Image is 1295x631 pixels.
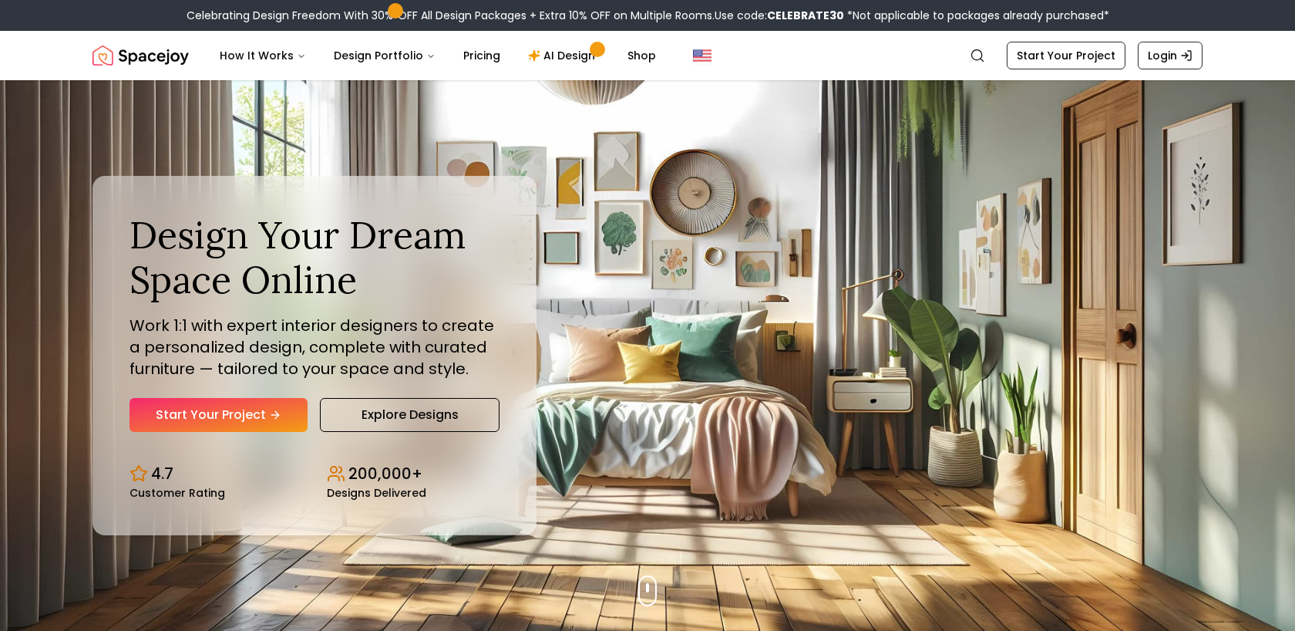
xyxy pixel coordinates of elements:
small: Customer Rating [129,488,225,498]
small: Designs Delivered [327,488,426,498]
h1: Design Your Dream Space Online [129,213,499,302]
a: Shop [615,40,668,71]
p: 200,000+ [348,463,422,484]
nav: Global [92,31,1202,80]
p: Work 1:1 with expert interior designers to create a personalized design, complete with curated fu... [129,315,499,380]
a: Pricing [451,40,513,71]
div: Design stats [129,450,499,498]
img: Spacejoy Logo [92,40,189,71]
button: Design Portfolio [321,40,448,71]
img: United States [693,46,711,65]
span: *Not applicable to packages already purchased* [844,8,1109,23]
b: CELEBRATE30 [767,8,844,23]
a: Start Your Project [1007,42,1125,69]
button: How It Works [207,40,318,71]
a: AI Design [516,40,612,71]
div: Celebrating Design Freedom With 30% OFF All Design Packages + Extra 10% OFF on Multiple Rooms. [187,8,1109,23]
a: Spacejoy [92,40,189,71]
a: Explore Designs [320,398,499,432]
a: Login [1138,42,1202,69]
a: Start Your Project [129,398,308,432]
p: 4.7 [151,463,173,484]
nav: Main [207,40,668,71]
span: Use code: [715,8,844,23]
